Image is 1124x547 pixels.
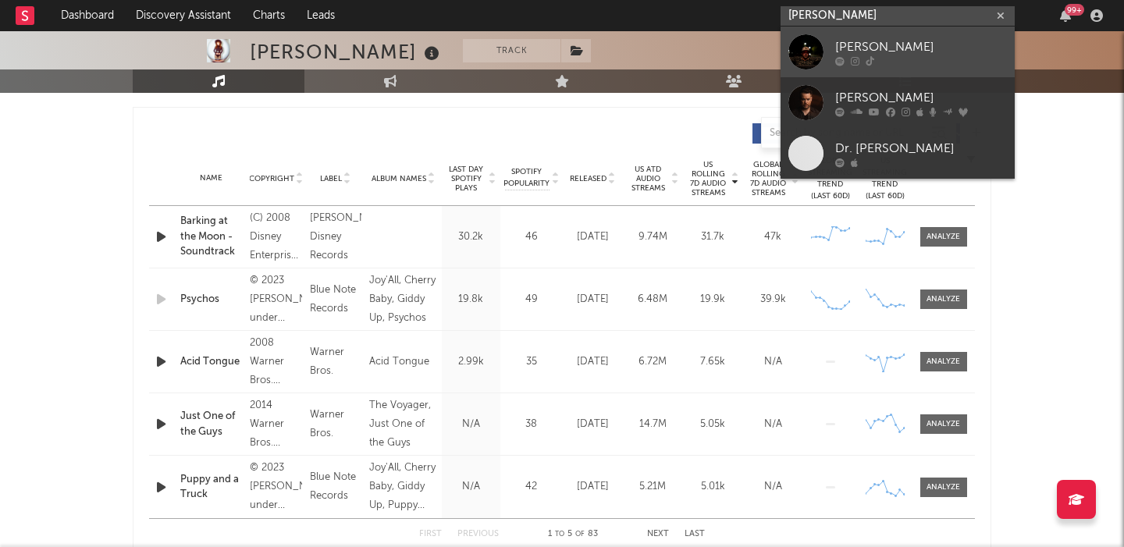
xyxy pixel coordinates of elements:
[862,155,909,202] div: US Streaming Trend (Last 60D)
[446,165,487,193] span: Last Day Spotify Plays
[575,531,585,538] span: of
[835,37,1007,56] div: [PERSON_NAME]
[567,354,619,370] div: [DATE]
[446,292,496,307] div: 19.8k
[835,88,1007,107] div: [PERSON_NAME]
[627,165,670,193] span: US ATD Audio Streams
[627,479,679,495] div: 5.21M
[310,468,361,506] div: Blue Note Records
[180,214,242,260] a: Barking at the Moon - Soundtrack
[627,229,679,245] div: 9.74M
[530,525,616,544] div: 1 5 83
[463,39,560,62] button: Track
[372,174,426,183] span: Album Names
[320,174,342,183] span: Label
[250,459,301,515] div: © 2023 [PERSON_NAME], under exclusive license to UMG Recordings, Inc.
[249,174,294,183] span: Copyright
[747,417,799,432] div: N/A
[310,281,361,318] div: Blue Note Records
[180,172,242,184] div: Name
[446,479,496,495] div: N/A
[687,417,739,432] div: 5.05k
[369,459,438,515] div: Joy'All, Cherry Baby, Giddy Up, Puppy and a Truck
[180,409,242,439] a: Just One of the Guys
[310,209,361,265] div: [PERSON_NAME] Disney Records
[687,354,739,370] div: 7.65k
[250,272,301,328] div: © 2023 [PERSON_NAME], under exclusive license to UMG Recordings, Inc.
[250,334,301,390] div: 2008 Warner Bros. Records Inc. for the U.S. and WEA International Inc. for the world outside the ...
[685,530,705,538] button: Last
[504,479,559,495] div: 42
[781,27,1015,77] a: [PERSON_NAME]
[1060,9,1071,22] button: 99+
[627,292,679,307] div: 6.48M
[180,292,242,307] a: Psychos
[570,174,606,183] span: Released
[807,155,854,202] div: Global Streaming Trend (Last 60D)
[835,139,1007,158] div: Dr. [PERSON_NAME]
[310,406,361,443] div: Warner Bros.
[504,229,559,245] div: 46
[687,160,730,197] span: US Rolling 7D Audio Streams
[627,417,679,432] div: 14.7M
[567,479,619,495] div: [DATE]
[250,39,443,65] div: [PERSON_NAME]
[687,292,739,307] div: 19.9k
[627,354,679,370] div: 6.72M
[180,472,242,503] a: Puppy and a Truck
[747,292,799,307] div: 39.9k
[567,292,619,307] div: [DATE]
[555,531,564,538] span: to
[504,417,559,432] div: 38
[369,272,438,328] div: Joy'All, Cherry Baby, Giddy Up, Psychos
[250,209,301,265] div: (C) 2008 Disney Enterprises Inc.
[446,417,496,432] div: N/A
[504,292,559,307] div: 49
[369,353,429,371] div: Acid Tongue
[419,530,442,538] button: First
[310,343,361,381] div: Warner Bros.
[747,479,799,495] div: N/A
[250,396,301,453] div: 2014 Warner Bros. Records Inc.
[180,354,242,370] a: Acid Tongue
[687,229,739,245] div: 31.7k
[503,166,550,190] span: Spotify Popularity
[747,229,799,245] div: 47k
[504,354,559,370] div: 35
[567,417,619,432] div: [DATE]
[647,530,669,538] button: Next
[747,354,799,370] div: N/A
[762,127,927,140] input: Search by song name or URL
[687,479,739,495] div: 5.01k
[567,229,619,245] div: [DATE]
[1065,4,1084,16] div: 99 +
[781,6,1015,26] input: Search for artists
[781,128,1015,179] a: Dr. [PERSON_NAME]
[446,354,496,370] div: 2.99k
[446,229,496,245] div: 30.2k
[781,77,1015,128] a: [PERSON_NAME]
[369,396,438,453] div: The Voyager, Just One of the Guys
[457,530,499,538] button: Previous
[747,160,790,197] span: Global Rolling 7D Audio Streams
